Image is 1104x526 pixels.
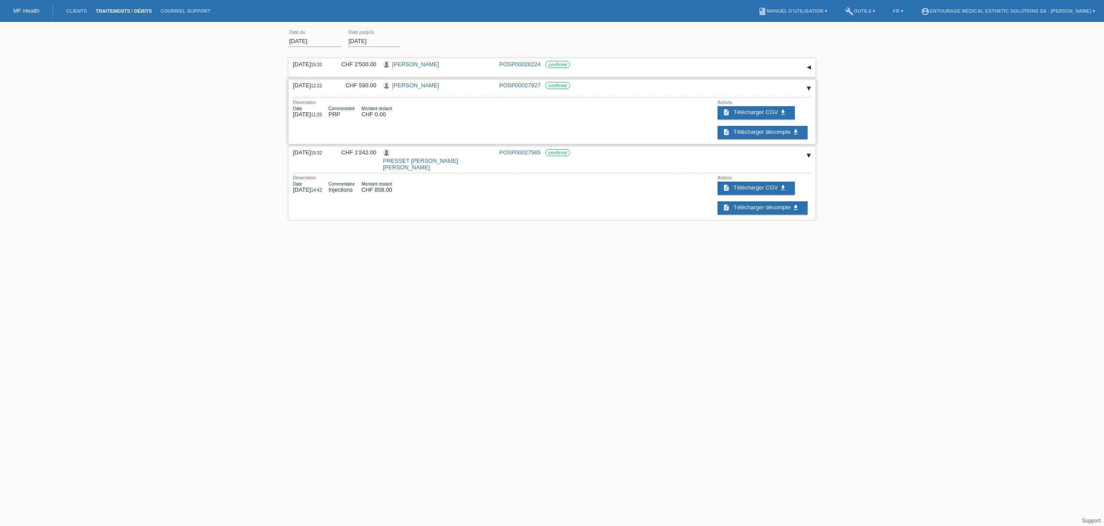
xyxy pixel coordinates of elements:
a: description Télécharger décompte get_app [718,201,808,215]
div: étendre/coller [802,149,815,162]
div: Injections [328,182,355,193]
div: CHF 1'242.00 [335,149,376,156]
i: get_app [792,204,799,211]
a: PRESSET [PERSON_NAME] [PERSON_NAME] [383,157,458,171]
div: Date [293,106,322,111]
div: PRP [328,106,355,118]
i: description [723,129,730,136]
a: description Télécharger CGV get_app [718,182,795,195]
span: Télécharger décompte [733,129,790,135]
div: étendre/coller [802,82,815,95]
span: Télécharger décompte [733,204,790,211]
a: POSP00027565 [499,149,541,156]
a: Traitements / débits [91,8,156,14]
a: Support [1082,518,1100,524]
a: POSP00027927 [499,82,541,89]
a: [PERSON_NAME] [392,82,439,89]
label: confirmé [545,82,570,89]
label: confirmé [545,149,570,156]
div: étendre/coller [802,61,815,74]
div: [DATE] [293,82,328,89]
div: CHF 858.00 [361,182,392,193]
i: get_app [779,184,787,191]
span: 12:22 [311,83,322,88]
div: Réservation [293,175,405,180]
div: [DATE] [293,149,328,156]
div: Actions [718,175,811,180]
span: 15:32 [311,150,322,155]
span: 15:20 [311,62,322,67]
a: description Télécharger décompte get_app [718,126,808,139]
i: build [845,7,854,16]
a: [PERSON_NAME] [392,61,439,68]
i: description [723,204,730,211]
a: bookManuel d’utilisation ▾ [754,8,832,14]
span: Télécharger CGV [733,109,778,115]
a: Clients [62,8,91,14]
i: book [758,7,767,16]
a: MF Health [13,7,40,14]
div: [DATE] [293,106,322,118]
a: FR ▾ [888,8,908,14]
i: description [723,184,730,191]
div: CHF 590.00 [335,82,376,89]
div: CHF 0.00 [361,106,392,118]
span: 11:25 [311,112,322,117]
div: Montant restant [361,106,392,111]
div: Commentaire [328,106,355,111]
i: get_app [792,129,799,136]
div: CHF 2'500.00 [335,61,376,68]
div: [DATE] [293,182,322,193]
span: Télécharger CGV [733,184,778,191]
div: Date [293,182,322,186]
i: account_circle [921,7,930,16]
div: Montant restant [361,182,392,186]
span: 14:42 [311,188,322,193]
div: Commentaire [328,182,355,186]
a: account_circleENTOURAGE Medical Esthetic Solutions SA - [PERSON_NAME] ▾ [916,8,1100,14]
div: [DATE] [293,61,328,68]
label: confirmé [545,61,570,68]
a: description Télécharger CGV get_app [718,106,795,119]
a: Courriel Support [156,8,215,14]
a: buildOutils ▾ [841,8,880,14]
div: Actions [718,100,811,105]
a: POSP00028224 [499,61,541,68]
i: description [723,109,730,116]
i: get_app [779,109,787,116]
div: Réservation [293,100,405,105]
